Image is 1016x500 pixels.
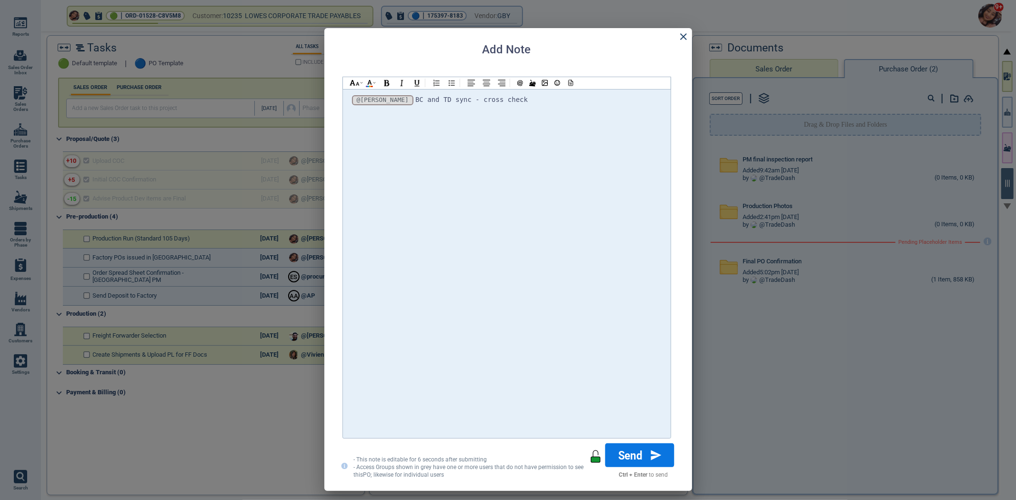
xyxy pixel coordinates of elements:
[619,471,648,478] strong: Ctrl + Enter
[529,80,536,87] img: /
[517,80,523,86] img: @
[498,79,506,87] img: AR
[353,456,487,463] span: - This note is editable for 6 seconds after submitting
[353,464,583,478] span: - Access Groups shown in grey have one or more users that do not have permission to see this PO ;...
[367,80,372,85] img: AIcon
[360,82,363,84] img: ad
[415,96,528,103] span: BC and TD sync - cross check
[433,79,441,87] img: NL
[542,80,548,86] img: img
[373,82,376,84] img: ad
[483,43,531,57] h2: Add Note
[398,79,406,87] img: I
[382,79,391,87] img: B
[554,80,560,86] img: emoji
[350,80,360,86] img: hl
[605,443,674,467] button: Send
[619,472,668,479] label: to send
[483,79,491,87] img: AC
[413,79,421,87] img: U
[467,79,475,87] img: AL
[357,96,409,104] div: @[PERSON_NAME]
[448,79,456,87] img: BL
